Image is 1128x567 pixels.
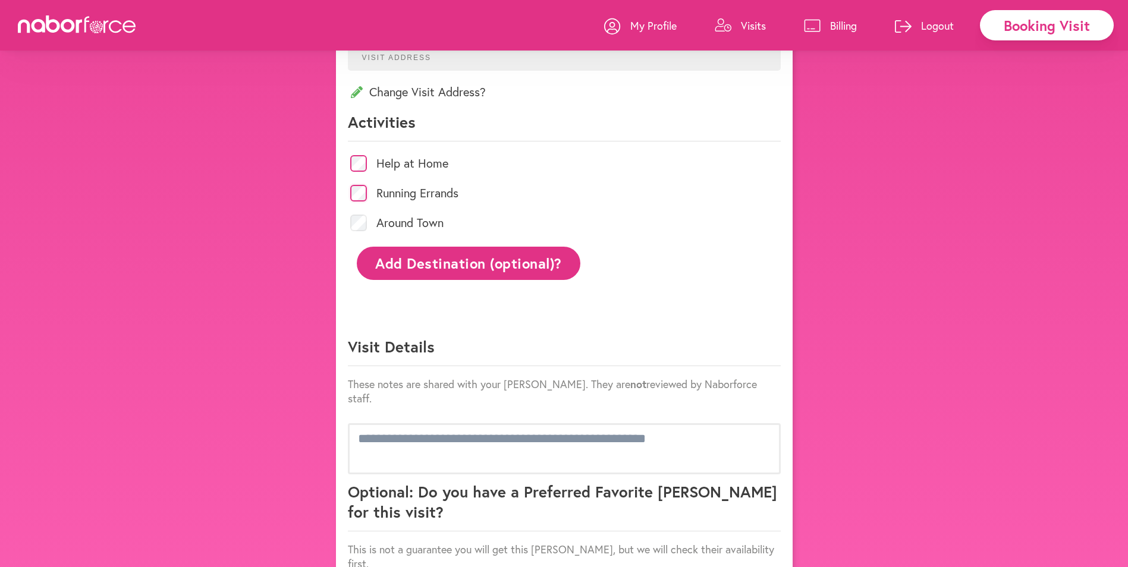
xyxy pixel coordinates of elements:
[376,217,444,229] label: Around Town
[376,157,448,169] label: Help at Home
[630,377,646,391] strong: not
[630,18,677,33] p: My Profile
[348,481,781,531] p: Optional: Do you have a Preferred Favorite [PERSON_NAME] for this visit?
[830,18,857,33] p: Billing
[348,377,781,405] p: These notes are shared with your [PERSON_NAME]. They are reviewed by Naborforce staff.
[353,44,775,62] p: Visit Address
[348,112,781,141] p: Activities
[980,10,1114,40] div: Booking Visit
[895,8,954,43] a: Logout
[376,187,458,199] label: Running Errands
[348,336,781,366] p: Visit Details
[604,8,677,43] a: My Profile
[357,247,581,279] button: Add Destination (optional)?
[741,18,766,33] p: Visits
[804,8,857,43] a: Billing
[921,18,954,33] p: Logout
[348,84,781,100] p: Change Visit Address?
[715,8,766,43] a: Visits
